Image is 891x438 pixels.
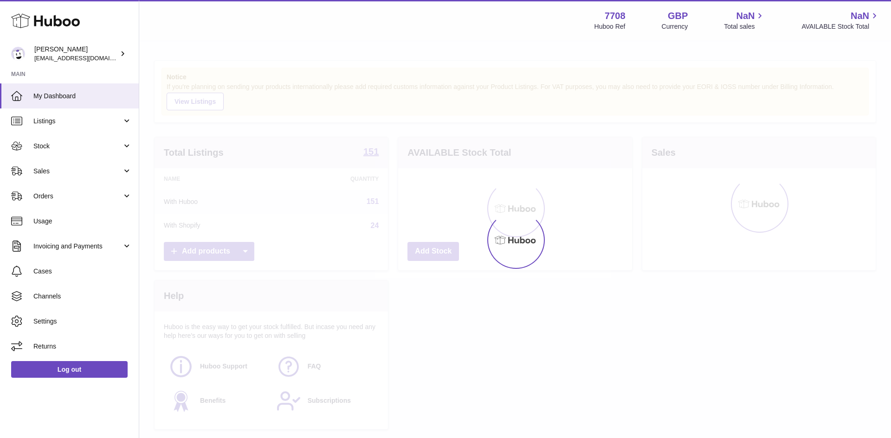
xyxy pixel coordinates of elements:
span: Returns [33,342,132,351]
span: Usage [33,217,132,226]
a: NaN Total sales [724,10,765,31]
a: NaN AVAILABLE Stock Total [801,10,880,31]
strong: 7708 [605,10,626,22]
span: Total sales [724,22,765,31]
div: Huboo Ref [594,22,626,31]
span: My Dashboard [33,92,132,101]
span: Listings [33,117,122,126]
span: Cases [33,267,132,276]
span: Stock [33,142,122,151]
div: [PERSON_NAME] [34,45,118,63]
span: Channels [33,292,132,301]
span: NaN [736,10,755,22]
span: [EMAIL_ADDRESS][DOMAIN_NAME] [34,54,136,62]
div: Currency [662,22,688,31]
strong: GBP [668,10,688,22]
img: internalAdmin-7708@internal.huboo.com [11,47,25,61]
span: Sales [33,167,122,176]
span: NaN [851,10,869,22]
span: Settings [33,317,132,326]
span: Orders [33,192,122,201]
a: Log out [11,361,128,378]
span: AVAILABLE Stock Total [801,22,880,31]
span: Invoicing and Payments [33,242,122,251]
